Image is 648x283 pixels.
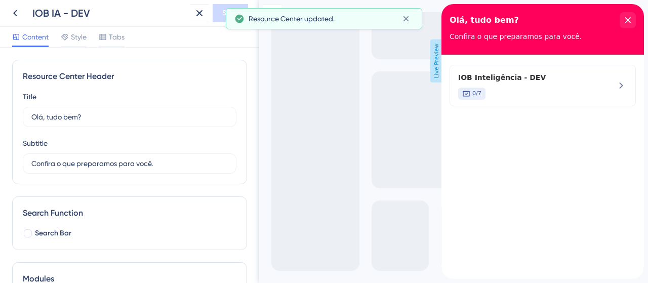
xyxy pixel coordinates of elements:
[23,91,36,103] div: Title
[17,67,152,96] div: IOB Inteligência - DEV
[19,2,61,14] span: Guia de uso
[23,70,236,83] div: Resource Center Header
[23,137,48,149] div: Subtitle
[17,67,152,79] span: IOB Inteligência - DEV
[109,31,125,43] span: Tabs
[22,31,49,43] span: Content
[222,7,238,19] span: Save
[8,28,140,36] span: Confira o que preparamos para você.
[213,4,248,22] button: Save
[67,4,70,12] div: 3
[31,111,228,123] input: Title
[171,39,184,83] span: Live Preview
[249,13,335,25] span: Resource Center updated.
[8,9,77,24] span: Olá, tudo bem?
[23,207,236,219] div: Search Function
[35,227,71,239] span: Search Bar
[178,8,194,24] div: close resource center
[71,31,87,43] span: Style
[32,6,186,20] div: IOB IA - DEV
[31,158,228,169] input: Description
[31,86,40,94] span: 0/7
